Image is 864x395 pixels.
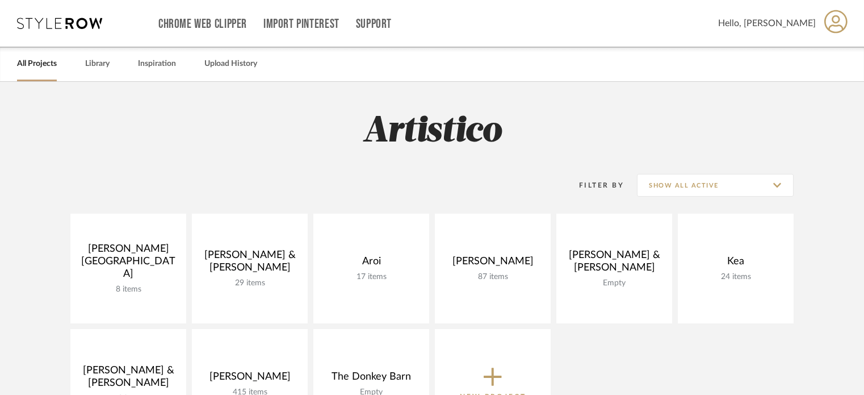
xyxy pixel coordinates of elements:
span: Hello, [PERSON_NAME] [718,16,816,30]
div: [PERSON_NAME] & [PERSON_NAME] [201,249,299,278]
div: Filter By [564,180,624,191]
h2: Artistico [23,110,841,153]
a: Import Pinterest [263,19,339,29]
div: [PERSON_NAME][GEOGRAPHIC_DATA] [79,243,177,285]
a: All Projects [17,56,57,72]
div: Empty [565,278,663,288]
a: Support [356,19,392,29]
div: Aroi [322,255,420,272]
div: 17 items [322,272,420,282]
div: The Donkey Barn [322,371,420,388]
div: [PERSON_NAME] & [PERSON_NAME] [79,364,177,394]
a: Inspiration [138,56,176,72]
a: Chrome Web Clipper [158,19,247,29]
div: 87 items [444,272,542,282]
a: Library [85,56,110,72]
div: [PERSON_NAME] [444,255,542,272]
div: [PERSON_NAME] [201,371,299,388]
div: Kea [687,255,785,272]
a: Upload History [204,56,257,72]
div: [PERSON_NAME] & [PERSON_NAME] [565,249,663,278]
div: 8 items [79,285,177,294]
div: 29 items [201,278,299,288]
div: 24 items [687,272,785,282]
